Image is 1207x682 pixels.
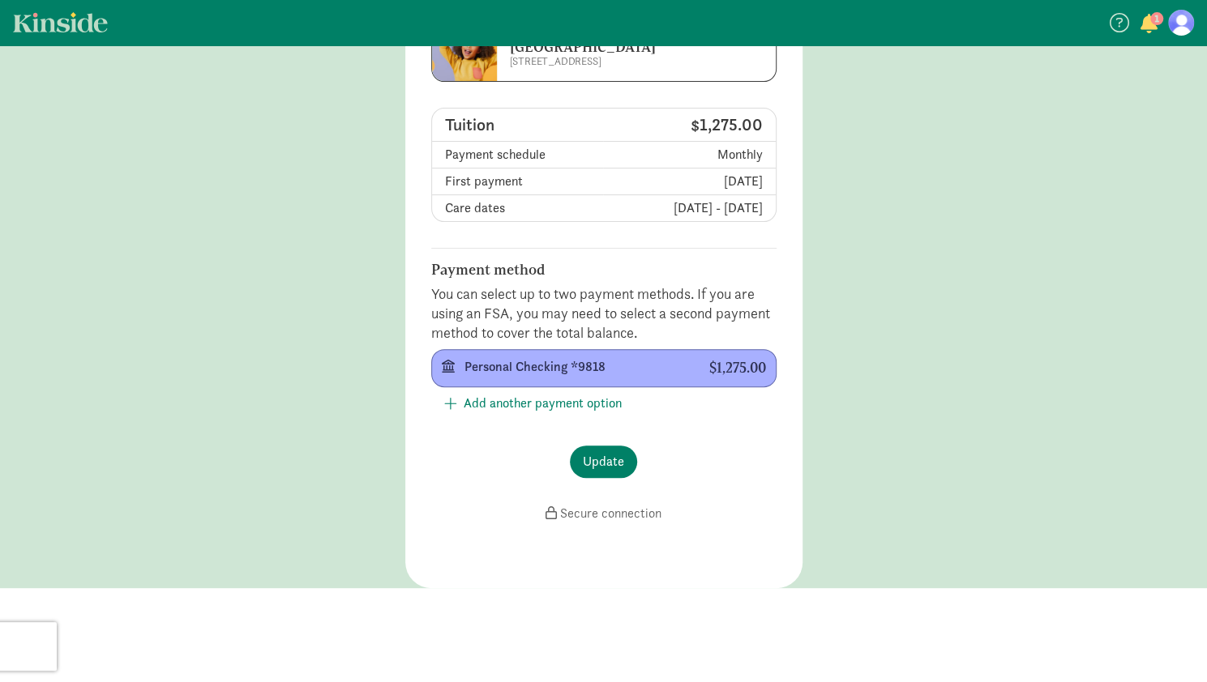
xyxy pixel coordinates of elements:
[432,142,603,168] td: Payment schedule
[431,387,635,420] button: Add another payment option
[432,109,603,142] td: Tuition
[431,262,777,278] h6: Payment method
[510,55,730,68] p: [STREET_ADDRESS]
[464,357,683,377] div: Personal Checking *9818
[603,109,776,142] td: $1,275.00
[709,360,766,377] div: $1,275.00
[1150,12,1163,25] span: 1
[432,195,603,221] td: Care dates
[560,505,661,522] span: Secure connection
[603,195,776,221] td: [DATE] - [DATE]
[603,168,776,195] td: [DATE]
[510,23,730,55] h6: [GEOGRAPHIC_DATA] - [GEOGRAPHIC_DATA]
[432,168,603,195] td: First payment
[464,394,622,413] span: Add another payment option
[570,445,637,478] button: Update
[431,284,777,343] p: You can select up to two payment methods. If you are using an FSA, you may need to select a secon...
[13,12,108,32] a: Kinside
[431,349,777,387] button: Personal Checking *9818 $1,275.00
[603,142,776,168] td: monthly
[583,452,624,471] span: Update
[1137,15,1160,36] button: 1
